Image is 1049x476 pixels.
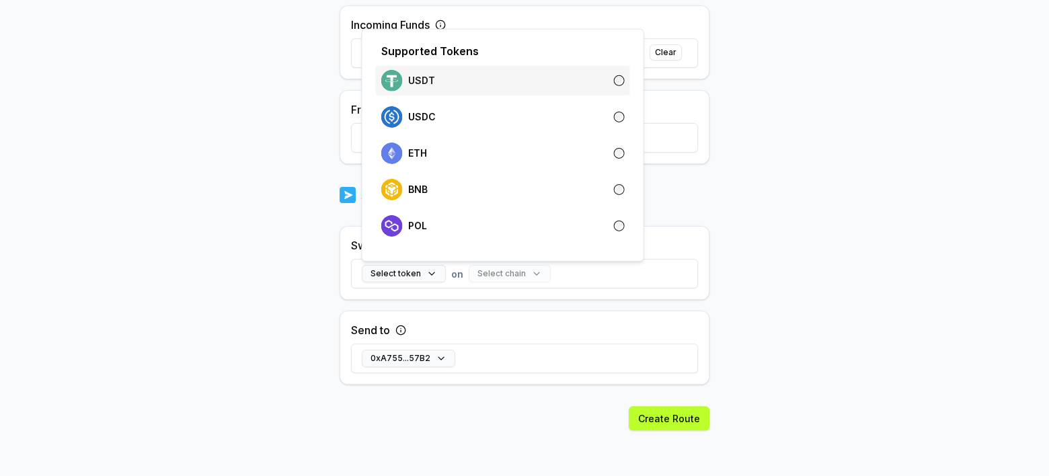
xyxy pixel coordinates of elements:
[629,406,709,430] button: Create Route
[340,186,356,204] img: logo
[381,143,403,164] img: logo
[381,215,403,237] img: logo
[381,43,479,59] p: Supported Tokens
[381,70,403,91] img: logo
[362,265,446,282] button: Select token
[362,29,644,262] div: Select token
[351,17,430,33] label: Incoming Funds
[351,322,390,338] label: Send to
[351,102,377,118] label: From
[408,184,428,195] p: BNB
[408,221,427,231] p: POL
[408,148,427,159] p: ETH
[451,267,463,281] span: on
[408,75,435,86] p: USDT
[408,112,436,122] p: USDC
[362,350,455,367] button: 0xA755...57B2
[650,44,682,61] button: Clear
[381,106,403,128] img: logo
[381,179,403,200] img: logo
[351,237,392,253] label: Swap to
